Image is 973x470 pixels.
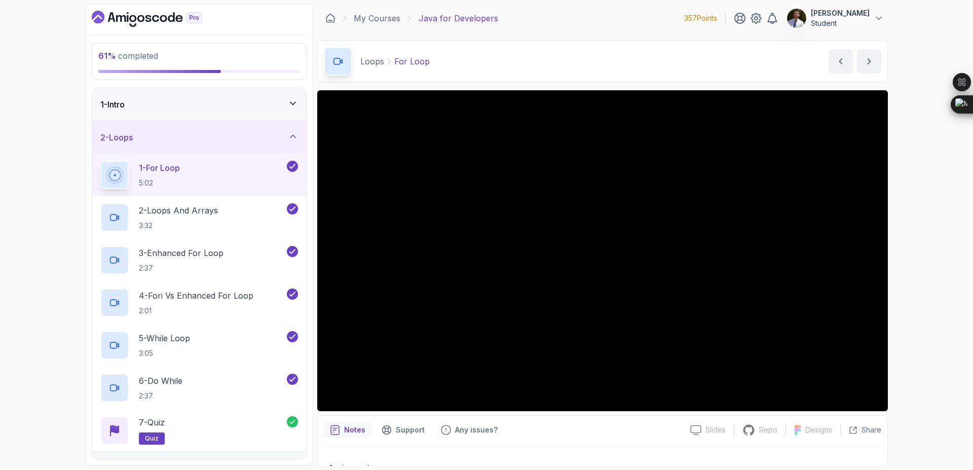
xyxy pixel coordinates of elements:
[759,425,777,435] p: Repo
[92,88,306,121] button: 1-Intro
[139,375,182,387] p: 6 - Do While
[139,221,218,231] p: 3:32
[419,12,498,24] p: Java for Developers
[100,98,125,111] h3: 1 - Intro
[354,12,400,24] a: My Courses
[325,13,335,23] a: Dashboard
[100,374,298,402] button: 6-Do While2:37
[139,247,223,259] p: 3 - Enhanced For Loop
[344,425,365,435] p: Notes
[455,425,498,435] p: Any issues?
[811,18,870,28] p: Student
[360,55,384,67] p: Loops
[139,290,253,302] p: 4 - Fori vs Enhanced For Loop
[139,162,180,174] p: 1 - For Loop
[98,51,116,61] span: 61 %
[829,49,853,74] button: previous content
[787,8,884,28] button: user profile image[PERSON_NAME]Student
[805,425,832,435] p: Designs
[811,8,870,18] p: [PERSON_NAME]
[92,11,226,27] a: Dashboard
[139,348,190,358] p: 3:05
[100,416,298,445] button: 7-Quizquiz
[930,429,963,460] iframe: chat widget
[862,425,881,435] p: Share
[376,422,431,438] button: Support button
[139,332,190,344] p: 5 - While Loop
[100,161,298,189] button: 1-For Loop5:02
[857,49,881,74] button: next content
[139,178,180,188] p: 5:02
[100,246,298,274] button: 3-Enhanced For Loop2:37
[139,306,253,316] p: 2:01
[139,391,182,401] p: 2:37
[317,90,888,411] iframe: 1 - For Loop
[139,204,218,216] p: 2 - Loops And Arrays
[98,51,158,61] span: completed
[324,422,371,438] button: notes button
[394,55,430,67] p: For Loop
[396,425,425,435] p: Support
[145,435,159,443] span: quiz
[705,425,726,435] p: Slides
[840,425,881,435] button: Share
[92,121,306,154] button: 2-Loops
[787,9,806,28] img: user profile image
[684,13,717,23] p: 357 Points
[139,416,165,428] p: 7 - Quiz
[139,263,223,273] p: 2:37
[100,331,298,359] button: 5-While Loop3:05
[435,422,504,438] button: Feedback button
[780,213,963,424] iframe: chat widget
[100,288,298,317] button: 4-Fori vs Enhanced For Loop2:01
[100,203,298,232] button: 2-Loops And Arrays3:32
[100,131,133,143] h3: 2 - Loops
